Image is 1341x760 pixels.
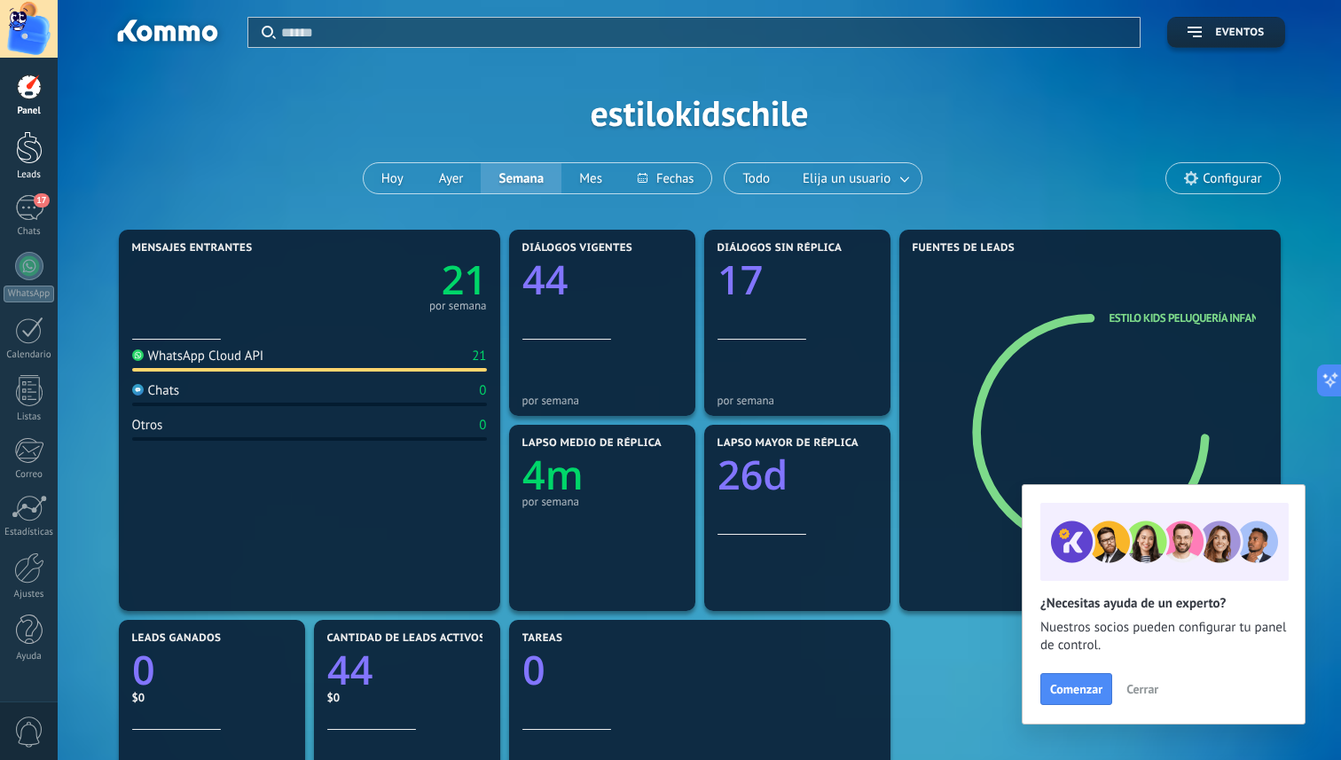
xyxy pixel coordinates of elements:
[913,242,1016,255] span: Fuentes de leads
[1167,17,1284,48] button: Eventos
[522,437,663,450] span: Lapso medio de réplica
[4,589,55,600] div: Ajustes
[522,632,563,645] span: Tareas
[718,448,788,502] text: 26d
[327,690,487,705] div: $0
[429,302,487,310] div: por semana
[4,527,55,538] div: Estadísticas
[132,690,292,705] div: $0
[1126,683,1158,695] span: Cerrar
[718,394,877,407] div: por semana
[1040,595,1287,612] h2: ¿Necesitas ayuda de un experto?
[1050,683,1102,695] span: Comenzar
[421,163,482,193] button: Ayer
[132,384,144,396] img: Chats
[788,163,921,193] button: Elija un usuario
[472,348,486,364] div: 21
[4,349,55,361] div: Calendario
[481,163,561,193] button: Semana
[1040,619,1287,654] span: Nuestros socios pueden configurar tu panel de control.
[310,253,487,307] a: 21
[479,417,486,434] div: 0
[522,448,584,502] text: 4m
[132,643,292,697] a: 0
[4,651,55,662] div: Ayuda
[718,242,843,255] span: Diálogos sin réplica
[1110,310,1274,325] a: Estilo Kids Peluquería Infantil
[4,469,55,481] div: Correo
[1203,171,1261,186] span: Configurar
[1040,673,1112,705] button: Comenzar
[4,286,54,302] div: WhatsApp
[522,242,633,255] span: Diálogos vigentes
[522,643,877,697] a: 0
[4,106,55,117] div: Panel
[327,643,487,697] a: 44
[327,632,486,645] span: Cantidad de leads activos
[522,253,568,307] text: 44
[4,411,55,423] div: Listas
[522,495,682,508] div: por semana
[364,163,421,193] button: Hoy
[620,163,711,193] button: Fechas
[132,632,222,645] span: Leads ganados
[441,253,486,307] text: 21
[1118,676,1166,702] button: Cerrar
[479,382,486,399] div: 0
[132,643,155,697] text: 0
[4,226,55,238] div: Chats
[522,643,545,697] text: 0
[718,448,877,502] a: 26d
[718,253,763,307] text: 17
[132,382,180,399] div: Chats
[522,394,682,407] div: por semana
[132,348,264,364] div: WhatsApp Cloud API
[718,437,859,450] span: Lapso mayor de réplica
[34,193,49,208] span: 17
[1215,27,1264,39] span: Eventos
[4,169,55,181] div: Leads
[132,242,253,255] span: Mensajes entrantes
[132,417,163,434] div: Otros
[561,163,620,193] button: Mes
[327,643,372,697] text: 44
[725,163,788,193] button: Todo
[132,349,144,361] img: WhatsApp Cloud API
[799,167,894,191] span: Elija un usuario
